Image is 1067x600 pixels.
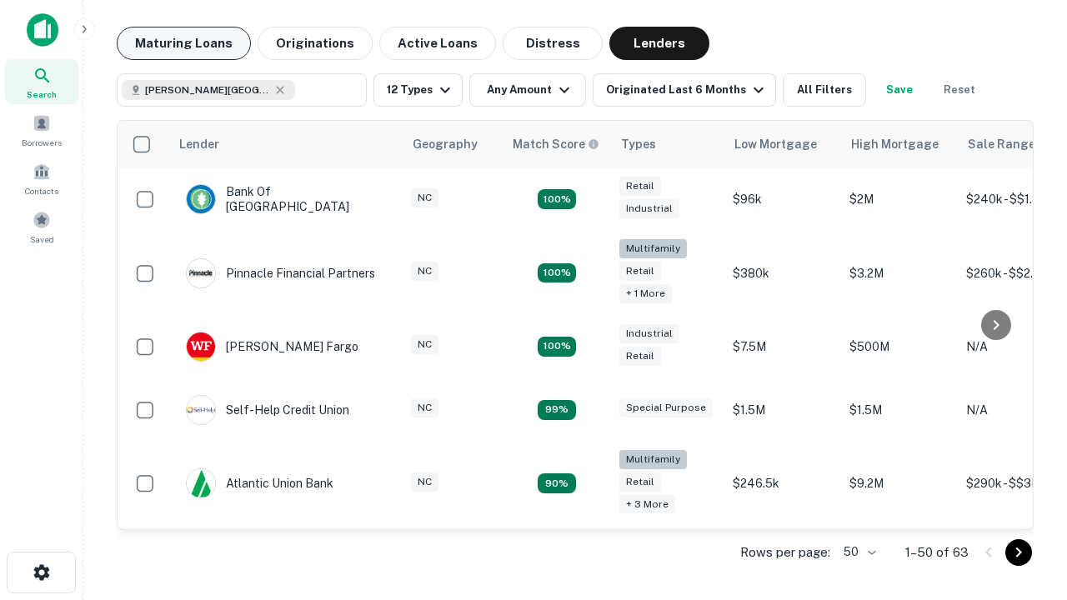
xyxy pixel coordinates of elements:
[619,262,661,281] div: Retail
[187,396,215,424] img: picture
[186,258,375,288] div: Pinnacle Financial Partners
[609,27,709,60] button: Lenders
[469,73,586,107] button: Any Amount
[411,262,438,281] div: NC
[187,332,215,361] img: picture
[905,542,969,562] p: 1–50 of 63
[413,134,478,154] div: Geography
[619,324,679,343] div: Industrial
[411,472,438,492] div: NC
[783,73,866,107] button: All Filters
[968,134,1035,154] div: Sale Range
[619,199,679,218] div: Industrial
[30,232,54,246] span: Saved
[187,259,215,287] img: picture
[933,73,986,107] button: Reset
[740,542,830,562] p: Rows per page:
[513,135,599,153] div: Capitalize uses an advanced AI algorithm to match your search with the best lender. The match sco...
[724,231,841,315] td: $380k
[621,134,656,154] div: Types
[22,136,62,149] span: Borrowers
[724,121,841,167] th: Low Mortgage
[403,121,503,167] th: Geography
[373,73,463,107] button: 12 Types
[619,450,687,469] div: Multifamily
[513,135,596,153] h6: Match Score
[186,184,386,214] div: Bank Of [GEOGRAPHIC_DATA]
[724,442,841,526] td: $246.5k
[411,335,438,354] div: NC
[538,189,576,209] div: Matching Properties: 15, hasApolloMatch: undefined
[186,395,349,425] div: Self-help Credit Union
[851,134,939,154] div: High Mortgage
[5,107,78,152] a: Borrowers
[619,284,672,303] div: + 1 more
[606,80,769,100] div: Originated Last 6 Months
[503,27,603,60] button: Distress
[411,188,438,207] div: NC
[734,134,817,154] div: Low Mortgage
[619,347,661,366] div: Retail
[187,185,215,213] img: picture
[841,121,958,167] th: High Mortgage
[611,121,724,167] th: Types
[117,27,251,60] button: Maturing Loans
[984,413,1067,493] iframe: Chat Widget
[841,231,958,315] td: $3.2M
[619,398,713,417] div: Special Purpose
[619,472,661,492] div: Retail
[841,442,958,526] td: $9.2M
[411,398,438,417] div: NC
[841,315,958,378] td: $500M
[538,337,576,357] div: Matching Properties: 14, hasApolloMatch: undefined
[593,73,776,107] button: Originated Last 6 Months
[724,167,841,231] td: $96k
[145,82,270,97] span: [PERSON_NAME][GEOGRAPHIC_DATA], [GEOGRAPHIC_DATA]
[538,400,576,420] div: Matching Properties: 11, hasApolloMatch: undefined
[724,315,841,378] td: $7.5M
[379,27,496,60] button: Active Loans
[619,177,661,196] div: Retail
[5,156,78,201] a: Contacts
[724,378,841,442] td: $1.5M
[258,27,373,60] button: Originations
[25,184,58,197] span: Contacts
[5,59,78,104] a: Search
[169,121,403,167] th: Lender
[837,540,879,564] div: 50
[27,87,57,101] span: Search
[186,468,333,498] div: Atlantic Union Bank
[619,495,675,514] div: + 3 more
[538,473,576,493] div: Matching Properties: 10, hasApolloMatch: undefined
[503,121,611,167] th: Capitalize uses an advanced AI algorithm to match your search with the best lender. The match sco...
[841,378,958,442] td: $1.5M
[179,134,219,154] div: Lender
[5,204,78,249] a: Saved
[27,13,58,47] img: capitalize-icon.png
[841,167,958,231] td: $2M
[873,73,926,107] button: Save your search to get updates of matches that match your search criteria.
[187,469,215,497] img: picture
[619,239,687,258] div: Multifamily
[538,263,576,283] div: Matching Properties: 20, hasApolloMatch: undefined
[1005,539,1032,566] button: Go to next page
[186,332,358,362] div: [PERSON_NAME] Fargo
